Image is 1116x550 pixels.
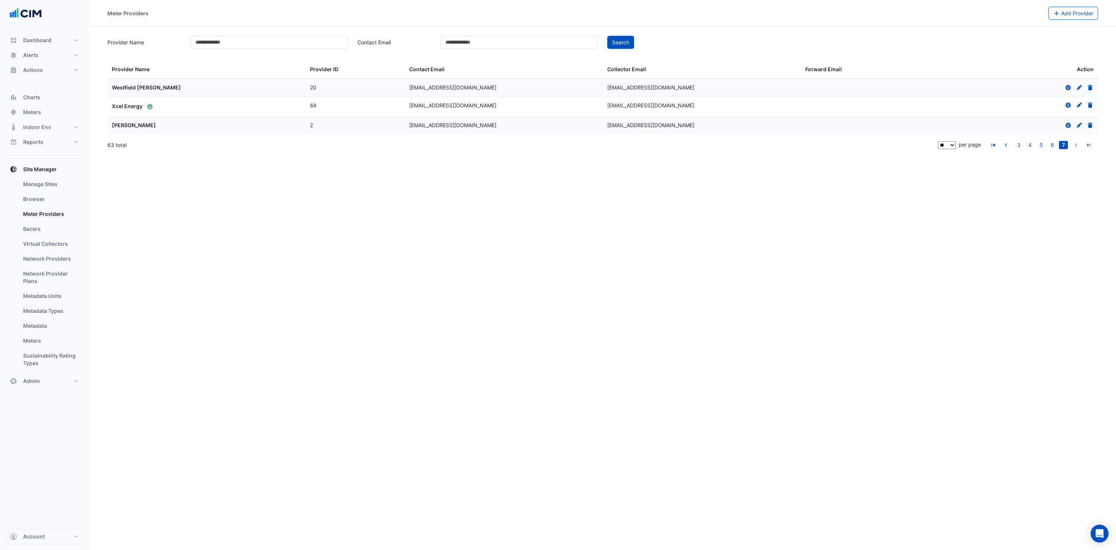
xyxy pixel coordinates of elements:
[6,33,84,48] button: Dashboard
[6,120,84,135] button: Indoor Env
[6,105,84,120] button: Meters
[23,51,38,59] span: Alerts
[1035,141,1047,149] li: page 5
[17,207,84,221] a: Meter Providers
[23,123,51,131] span: Indoor Env
[6,63,84,78] button: Actions
[10,109,17,116] app-icon: Meters
[23,66,43,74] span: Actions
[607,101,796,110] div: [EMAIL_ADDRESS][DOMAIN_NAME]
[17,289,84,304] a: Metadata Units
[17,192,84,207] a: Browser
[1087,102,1094,109] a: Delete Provider
[107,136,937,154] div: 63 total
[607,84,796,92] div: [EMAIL_ADDRESS][DOMAIN_NAME]
[1024,141,1035,149] li: page 4
[17,221,84,236] a: Bacers
[1048,7,1098,20] button: Add Provider
[6,90,84,105] button: Charts
[409,101,598,110] div: [EMAIL_ADDRESS][DOMAIN_NAME]
[17,236,84,251] a: Virtual Collectors
[10,377,17,385] app-icon: Admin
[23,94,40,101] span: Charts
[10,37,17,44] app-icon: Dashboard
[1058,141,1069,149] li: page 7
[17,177,84,192] a: Manage Sites
[17,304,84,318] a: Metadata Types
[612,39,629,45] span: Search
[17,318,84,333] a: Metadata
[607,36,634,49] button: Search
[1072,141,1081,149] a: go to next page
[409,84,598,92] div: [EMAIL_ADDRESS][DOMAIN_NAME]
[23,109,41,116] span: Meters
[17,333,84,348] a: Meters
[6,374,84,389] button: Admin
[112,122,156,128] span: [PERSON_NAME]
[805,66,842,72] span: Forward Email
[409,66,445,72] span: Contact Email
[353,36,436,49] label: Contact Email
[9,6,43,21] img: Company Logo
[1025,141,1034,149] a: 4
[1047,141,1058,149] li: page 6
[107,9,148,17] div: Meter Providers
[112,84,181,91] span: Westfield [PERSON_NAME]
[6,177,84,374] div: Site Manager
[23,377,40,385] span: Admin
[310,66,338,72] span: Provider ID
[10,123,17,131] app-icon: Indoor Env
[1014,141,1023,149] a: 3
[1061,10,1093,16] span: Add Provider
[10,138,17,146] app-icon: Reports
[10,166,17,173] app-icon: Site Manager
[607,121,796,130] div: [EMAIL_ADDRESS][DOMAIN_NAME]
[17,251,84,266] a: Network Providers
[1001,141,1010,149] a: go to previous page
[10,94,17,101] app-icon: Charts
[959,141,981,148] span: per page
[1087,122,1094,128] a: Delete Provider
[10,66,17,74] app-icon: Actions
[6,529,84,544] button: Account
[6,135,84,150] button: Reports
[23,37,51,44] span: Dashboard
[1087,84,1094,91] a: Delete Provider
[409,121,598,130] div: [EMAIL_ADDRESS][DOMAIN_NAME]
[23,138,43,146] span: Reports
[1077,65,1094,74] span: Action
[1059,141,1068,149] a: 7
[1037,141,1046,149] a: 5
[23,166,57,173] span: Site Manager
[112,103,142,109] span: Xcel Energy
[1013,141,1024,149] li: page 3
[17,266,84,289] a: Network Provider Plans
[112,66,150,72] span: Provider Name
[6,162,84,177] button: Site Manager
[23,533,45,540] span: Account
[1091,525,1109,543] div: Open Intercom Messenger
[10,51,17,59] app-icon: Alerts
[1084,141,1093,149] a: go to last page
[310,84,400,92] div: 20
[6,48,84,63] button: Alerts
[310,121,400,130] div: 2
[607,66,646,72] span: Collector Email
[1048,141,1057,149] a: 6
[103,36,186,49] label: Provider Name
[17,348,84,371] a: Sustainability Rating Types
[989,141,998,149] a: go to first page
[310,101,400,110] div: 68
